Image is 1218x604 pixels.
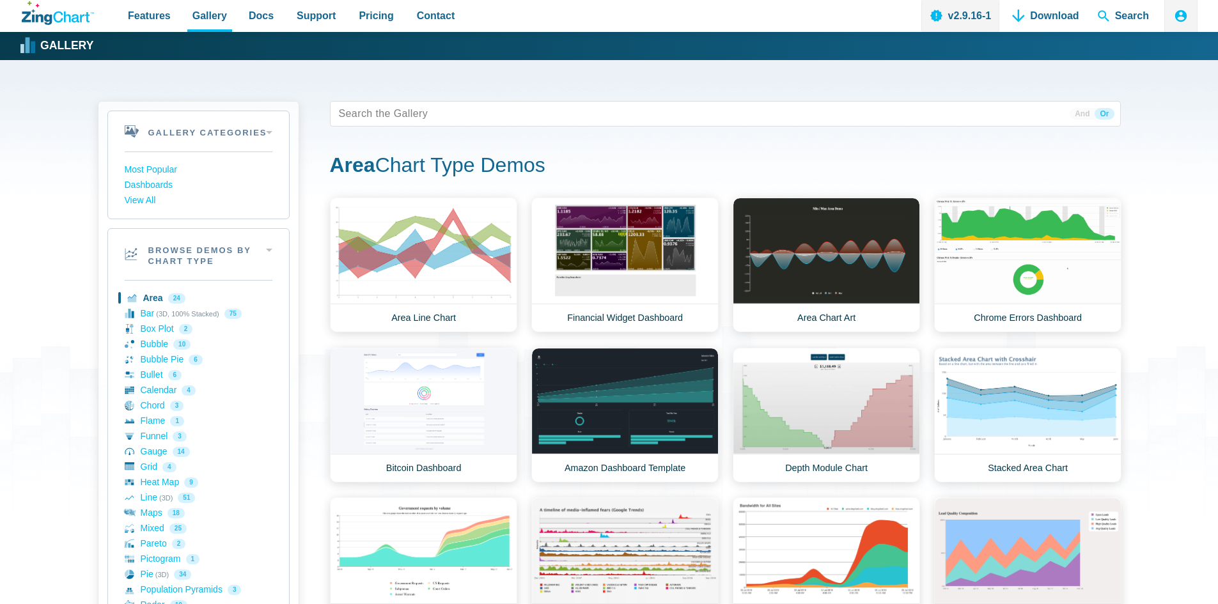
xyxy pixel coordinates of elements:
strong: Gallery [40,40,93,52]
span: Or [1095,108,1114,120]
a: Most Popular [125,162,272,178]
a: Financial Widget Dashboard [531,197,719,332]
a: Area Line Chart [330,197,517,332]
strong: Area [330,153,375,176]
a: Bitcoin Dashboard [330,348,517,483]
a: Dashboards [125,178,272,193]
a: ZingChart Logo. Click to return to the homepage [22,1,94,25]
a: Gallery [22,36,93,56]
span: Gallery [192,7,227,24]
span: Docs [249,7,274,24]
h2: Gallery Categories [108,111,289,151]
a: Stacked Area Chart [934,348,1121,483]
h1: Chart Type Demos [330,152,1121,181]
a: Amazon Dashboard Template [531,348,719,483]
span: Features [128,7,171,24]
a: Depth Module Chart [733,348,920,483]
span: Contact [417,7,455,24]
a: Area Chart Art [733,197,920,332]
a: View All [125,193,272,208]
span: And [1070,108,1095,120]
span: Pricing [359,7,393,24]
h2: Browse Demos By Chart Type [108,229,289,280]
span: Support [297,7,336,24]
a: Chrome Errors Dashboard [934,197,1121,332]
